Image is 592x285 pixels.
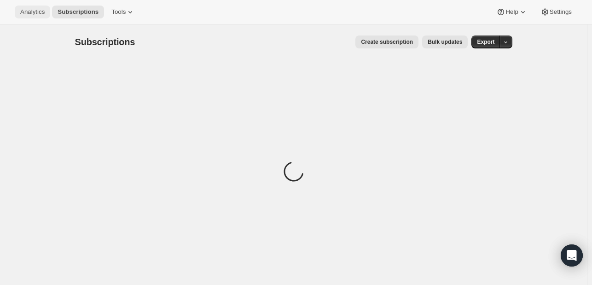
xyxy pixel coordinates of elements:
span: Subscriptions [75,37,135,47]
span: Export [477,38,494,46]
span: Analytics [20,8,45,16]
button: Subscriptions [52,6,104,18]
span: Bulk updates [428,38,462,46]
button: Analytics [15,6,50,18]
span: Tools [111,8,126,16]
span: Create subscription [361,38,413,46]
button: Export [471,36,500,48]
div: Open Intercom Messenger [561,244,583,267]
span: Settings [550,8,572,16]
button: Bulk updates [422,36,468,48]
span: Subscriptions [58,8,99,16]
button: Tools [106,6,140,18]
button: Help [491,6,533,18]
button: Settings [535,6,577,18]
button: Create subscription [355,36,418,48]
span: Help [505,8,518,16]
